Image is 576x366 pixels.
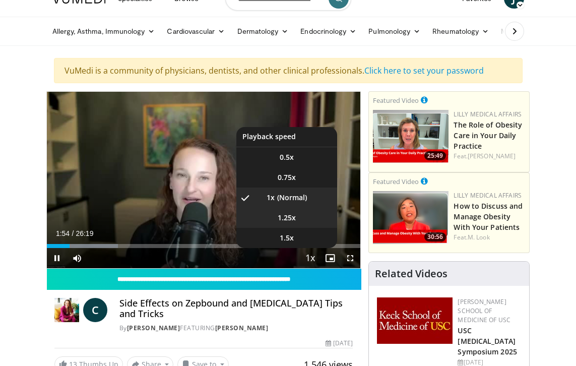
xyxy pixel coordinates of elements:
[468,152,516,160] a: [PERSON_NAME]
[231,21,295,41] a: Dermatology
[373,96,419,105] small: Featured Video
[373,110,449,163] a: 25:49
[127,324,180,332] a: [PERSON_NAME]
[67,248,87,268] button: Mute
[47,248,67,268] button: Pause
[426,21,495,41] a: Rheumatology
[47,92,361,268] video-js: Video Player
[373,191,449,244] a: 30:56
[373,177,419,186] small: Featured Video
[454,233,525,242] div: Feat.
[468,233,490,241] a: M. Look
[56,229,70,237] span: 1:54
[424,151,446,160] span: 25:49
[326,339,353,348] div: [DATE]
[373,110,449,163] img: e1208b6b-349f-4914-9dd7-f97803bdbf1d.png.150x105_q85_crop-smart_upscale.png
[377,297,453,344] img: 7b941f1f-d101-407a-8bfa-07bd47db01ba.png.150x105_q85_autocrop_double_scale_upscale_version-0.2.jpg
[119,324,353,333] div: By FEATURING
[280,233,294,243] span: 1.5x
[46,21,161,41] a: Allergy, Asthma, Immunology
[454,120,522,151] a: The Role of Obesity Care in Your Daily Practice
[280,152,294,162] span: 0.5x
[454,110,522,118] a: Lilly Medical Affairs
[454,201,523,232] a: How to Discuss and Manage Obesity With Your Patients
[278,213,296,223] span: 1.25x
[424,232,446,241] span: 30:56
[458,326,517,356] a: USC [MEDICAL_DATA] Symposium 2025
[373,191,449,244] img: c98a6a29-1ea0-4bd5-8cf5-4d1e188984a7.png.150x105_q85_crop-smart_upscale.png
[278,172,296,182] span: 0.75x
[454,191,522,200] a: Lilly Medical Affairs
[161,21,231,41] a: Cardiovascular
[454,152,525,161] div: Feat.
[300,248,320,268] button: Playback Rate
[375,268,447,280] h4: Related Videos
[215,324,269,332] a: [PERSON_NAME]
[294,21,362,41] a: Endocrinology
[54,58,523,83] div: VuMedi is a community of physicians, dentists, and other clinical professionals.
[47,244,361,248] div: Progress Bar
[340,248,360,268] button: Fullscreen
[119,298,353,320] h4: Side Effects on Zepbound and [MEDICAL_DATA] Tips and Tricks
[458,297,510,324] a: [PERSON_NAME] School of Medicine of USC
[72,229,74,237] span: /
[76,229,93,237] span: 26:19
[54,298,79,322] img: Dr. Carolynn Francavilla
[267,193,275,203] span: 1x
[83,298,107,322] a: C
[320,248,340,268] button: Enable picture-in-picture mode
[362,21,426,41] a: Pulmonology
[364,65,484,76] a: Click here to set your password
